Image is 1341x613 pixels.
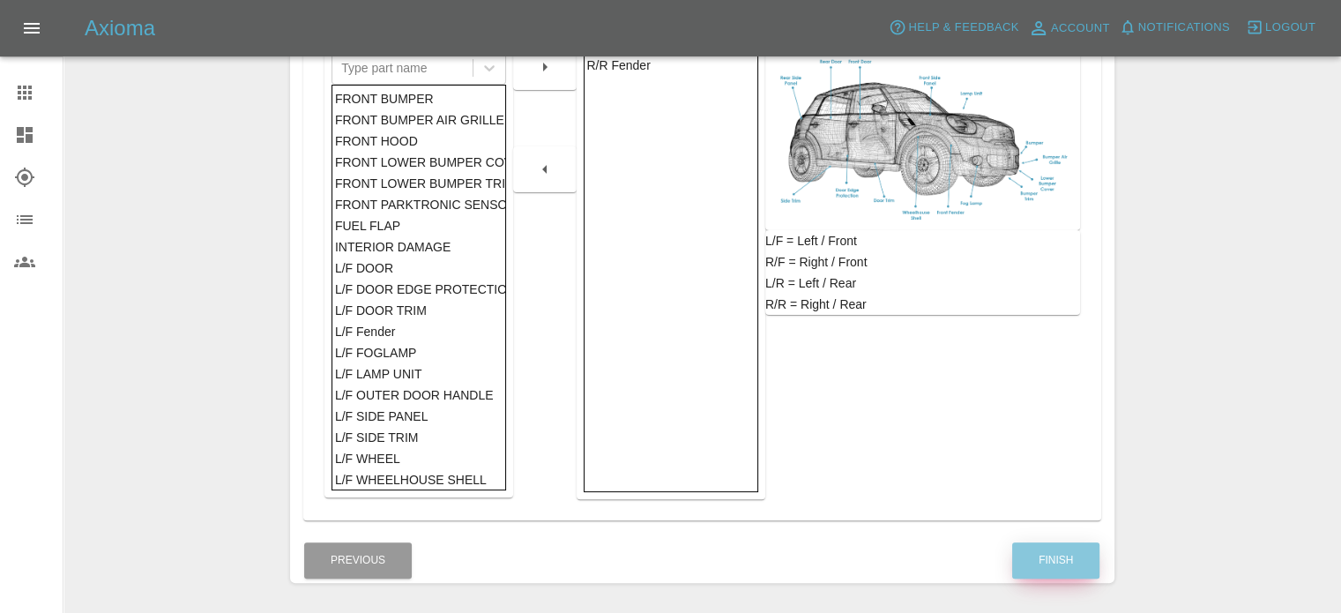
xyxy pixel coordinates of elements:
[1241,14,1320,41] button: Logout
[11,7,53,49] button: Open drawer
[335,279,503,300] div: L/F DOOR EDGE PROTECTION
[335,406,503,427] div: L/F SIDE PANEL
[1051,19,1110,39] span: Account
[335,363,503,385] div: L/F LAMP UNIT
[1265,18,1315,38] span: Logout
[335,469,503,490] div: L/F WHEELHOUSE SHELL
[335,258,503,279] div: L/F DOOR
[335,321,503,342] div: L/F Fender
[335,215,503,236] div: FUEL FLAP
[335,342,503,363] div: L/F FOGLAMP
[335,173,503,194] div: FRONT LOWER BUMPER TRIM
[335,131,503,152] div: FRONT HOOD
[772,51,1073,223] img: car
[765,230,1080,315] div: L/F = Left / Front R/F = Right / Front L/R = Left / Rear R/R = Right / Rear
[586,55,755,76] div: R/R Fender
[335,152,503,173] div: FRONT LOWER BUMPER COVER
[335,427,503,448] div: L/F SIDE TRIM
[1138,18,1230,38] span: Notifications
[335,194,503,215] div: FRONT PARKTRONIC SENSOR/S
[335,448,503,469] div: L/F WHEEL
[1024,14,1114,42] a: Account
[85,14,155,42] h5: Axioma
[1012,542,1099,579] button: Finish
[304,542,412,579] button: Previous
[884,14,1023,41] button: Help & Feedback
[335,109,503,131] div: FRONT BUMPER AIR GRILLE
[908,18,1018,38] span: Help & Feedback
[335,385,503,406] div: L/F OUTER DOOR HANDLE
[335,236,503,258] div: INTERIOR DAMAGE
[335,88,503,109] div: FRONT BUMPER
[335,300,503,321] div: L/F DOOR TRIM
[1114,14,1234,41] button: Notifications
